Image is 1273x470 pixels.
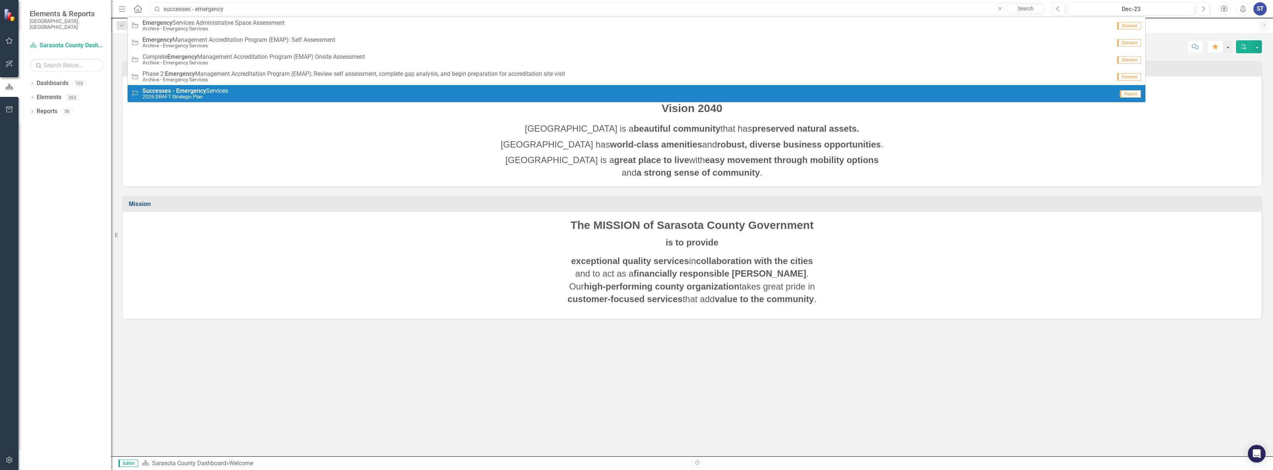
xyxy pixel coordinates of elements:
[142,88,228,94] span: Services
[614,155,689,165] strong: great place to live
[176,87,206,94] strong: Emergency
[128,34,1145,51] a: EmergencyManagement Accreditation Program (EMAP): Self AssessmentArchive - Emergency ServicesElement
[666,237,719,247] strong: is to provide
[142,20,285,26] span: Services Administrative Space Assessment
[571,256,689,266] strong: exceptional quality services
[4,8,17,21] img: ClearPoint Strategy
[128,51,1145,68] a: CompleteEmergencyManagement Accreditation Program (EMAP) Onsite AssessmentArchive - Emergency Ser...
[662,102,723,114] span: Vision 2040
[128,17,1145,34] a: EmergencyServices Administrative Space AssessmentArchive - Emergency ServicesElement
[752,124,859,133] strong: preserved natural assets.
[1120,90,1141,98] span: Report
[571,219,814,231] span: The MISSION of Sarasota County Government
[705,155,879,165] strong: easy movement through mobility options
[142,19,172,26] strong: Emergency
[696,256,813,266] strong: collaboration with the cities
[229,460,253,467] div: Welcome
[584,281,739,291] strong: high-performing county organization
[72,80,87,87] div: 103
[142,54,365,60] span: Complete Management Accreditation Program (EMAP) Onsite Assessment
[142,94,228,99] small: 2026 DRAFT Strategic Plan
[142,77,565,82] small: Archive - Emergency Services
[30,41,104,50] a: Sarasota County Dashboard
[142,36,172,43] strong: Emergency
[37,79,68,88] a: Dashboards
[65,94,80,101] div: 263
[717,139,881,149] strong: robust, diverse business opportunities
[142,43,335,48] small: Archive - Emergency Services
[1117,56,1141,64] span: Element
[1117,22,1141,30] span: Element
[128,85,1145,102] a: Successes - EmergencyServices2026 DRAFT Strategic PlanReport
[1248,445,1266,463] div: Open Intercom Messenger
[1117,39,1141,47] span: Element
[634,268,806,278] strong: financially responsible [PERSON_NAME]
[150,3,1046,16] input: Search ClearPoint...
[610,139,702,149] strong: world-class amenities
[568,256,816,304] span: in and to act as a . Our takes great pride in that add .
[172,87,175,94] strong: -
[1117,73,1141,81] span: Element
[142,37,335,43] span: Management Accreditation Program (EMAP): Self Assessment
[118,460,138,467] span: Editor
[525,124,859,133] span: [GEOGRAPHIC_DATA] is a that has
[505,155,879,177] span: [GEOGRAPHIC_DATA] is a with and .
[1007,4,1044,14] a: Search
[30,18,104,30] small: [GEOGRAPHIC_DATA], [GEOGRAPHIC_DATA]
[167,53,197,60] strong: Emergency
[37,93,61,102] a: Elements
[30,59,104,72] input: Search Below...
[128,68,1145,85] a: Phase 2:EmergencyManagement Accreditation Program (EMAP); Review self assessment, complete gap an...
[129,201,1258,207] h3: Mission
[1070,5,1192,14] div: Dec-23
[142,60,365,65] small: Archive - Emergency Services
[142,459,686,468] div: »
[634,124,721,133] strong: beautiful community
[152,460,226,467] a: Sarasota County Dashboard
[142,26,285,31] small: Archive - Emergency Services
[142,87,171,94] strong: Successes
[1067,2,1195,16] button: Dec-23
[37,107,57,116] a: Reports
[636,168,760,177] strong: a strong sense of community
[1253,2,1267,16] button: ST
[61,108,73,115] div: 56
[501,139,883,149] span: [GEOGRAPHIC_DATA] has and .
[30,9,104,18] span: Elements & Reports
[142,71,565,77] span: Phase 2: Management Accreditation Program (EMAP); Review self assessment, complete gap analysis, ...
[165,70,195,77] strong: Emergency
[715,294,814,304] strong: value to the community
[568,294,683,304] strong: customer-focused services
